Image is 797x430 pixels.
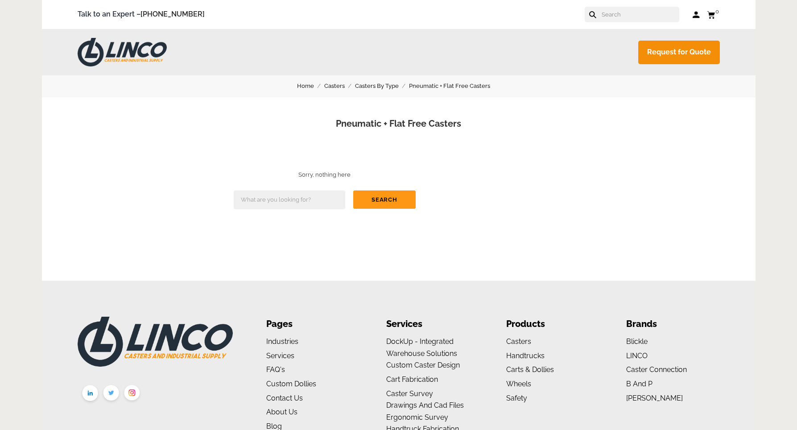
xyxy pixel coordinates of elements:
li: Brands [626,317,719,331]
a: Casters By Type [355,81,409,91]
a: Wheels [506,380,531,388]
a: Contact Us [266,394,303,402]
a: [PERSON_NAME] [626,394,683,402]
a: Custom Dollies [266,380,316,388]
button: Search [353,190,416,209]
img: linkedin.png [80,383,101,405]
h1: Pneumatic + Flat Free Casters [55,117,742,130]
a: Custom Caster Design [386,361,460,369]
a: Caster Survey [386,389,433,398]
a: Pneumatic + Flat Free Casters [409,81,500,91]
a: 0 [707,9,720,20]
a: Cart Fabrication [386,375,438,384]
a: Services [266,351,294,360]
img: LINCO CASTERS & INDUSTRIAL SUPPLY [78,317,233,367]
a: FAQ's [266,365,285,374]
img: LINCO CASTERS & INDUSTRIAL SUPPLY [78,38,167,66]
span: Talk to an Expert – [78,8,205,21]
li: Services [386,317,479,331]
a: Industries [266,337,298,346]
a: Ergonomic Survey [386,413,448,422]
li: Pages [266,317,359,331]
a: Casters [324,81,355,91]
input: Search [601,7,679,22]
a: About us [266,408,297,416]
a: Blickle [626,337,648,346]
a: B and P [626,380,652,388]
input: What are you looking for? [234,190,345,209]
a: Safety [506,394,527,402]
a: DockUp - Integrated Warehouse Solutions [386,337,457,358]
a: [PHONE_NUMBER] [140,10,205,18]
a: LINCO [626,351,648,360]
img: instagram.png [122,383,143,405]
img: twitter.png [101,383,122,405]
a: Home [297,81,324,91]
a: Casters [506,337,531,346]
span: 0 [715,8,719,15]
a: Log in [693,10,700,19]
a: Caster Connection [626,365,687,374]
a: Carts & Dollies [506,365,554,374]
h2: Sorry, nothing here [55,171,595,179]
a: Handtrucks [506,351,545,360]
li: Products [506,317,599,331]
a: Request for Quote [638,41,720,64]
a: Drawings and Cad Files [386,401,464,409]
